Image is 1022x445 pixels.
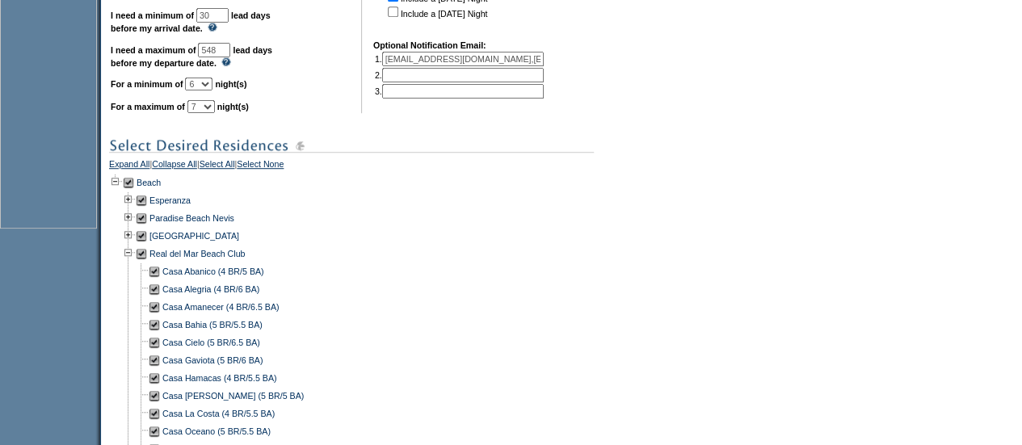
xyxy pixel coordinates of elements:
img: questionMark_lightBlue.gif [221,57,231,66]
a: Expand All [109,159,149,174]
a: [GEOGRAPHIC_DATA] [149,231,239,241]
a: Collapse All [152,159,197,174]
a: Casa [PERSON_NAME] (5 BR/5 BA) [162,391,304,401]
b: lead days before my arrival date. [111,10,271,33]
b: lead days before my departure date. [111,45,272,68]
a: Paradise Beach Nevis [149,213,234,223]
b: For a maximum of [111,102,185,111]
a: Casa Amanecer (4 BR/6.5 BA) [162,302,280,312]
b: I need a minimum of [111,10,194,20]
b: For a minimum of [111,79,183,89]
a: Casa Abanico (4 BR/5 BA) [162,267,264,276]
img: questionMark_lightBlue.gif [208,23,217,31]
a: Casa Gaviota (5 BR/6 BA) [162,355,263,365]
b: night(s) [215,79,246,89]
a: Select All [200,159,235,174]
b: I need a maximum of [111,45,196,55]
b: Optional Notification Email: [373,40,486,50]
a: Casa Hamacas (4 BR/5.5 BA) [162,373,277,383]
a: Esperanza [149,195,191,205]
td: 3. [375,84,544,99]
b: night(s) [217,102,249,111]
a: Casa Bahia (5 BR/5.5 BA) [162,320,263,330]
td: 1. [375,52,544,66]
a: Casa Oceano (5 BR/5.5 BA) [162,426,271,436]
a: Casa La Costa (4 BR/5.5 BA) [162,409,275,418]
div: | | | [109,159,622,174]
a: Casa Cielo (5 BR/6.5 BA) [162,338,260,347]
a: Beach [137,178,161,187]
a: Select None [237,159,284,174]
a: Real del Mar Beach Club [149,249,245,258]
td: 2. [375,68,544,82]
a: Casa Alegria (4 BR/6 BA) [162,284,259,294]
